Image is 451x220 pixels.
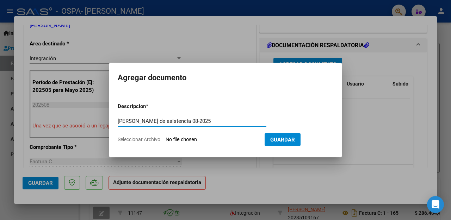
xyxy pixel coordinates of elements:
[265,133,301,146] button: Guardar
[270,137,295,143] span: Guardar
[427,196,444,213] div: Open Intercom Messenger
[118,71,333,84] h2: Agregar documento
[118,102,183,111] p: Descripcion
[118,137,160,142] span: Seleccionar Archivo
